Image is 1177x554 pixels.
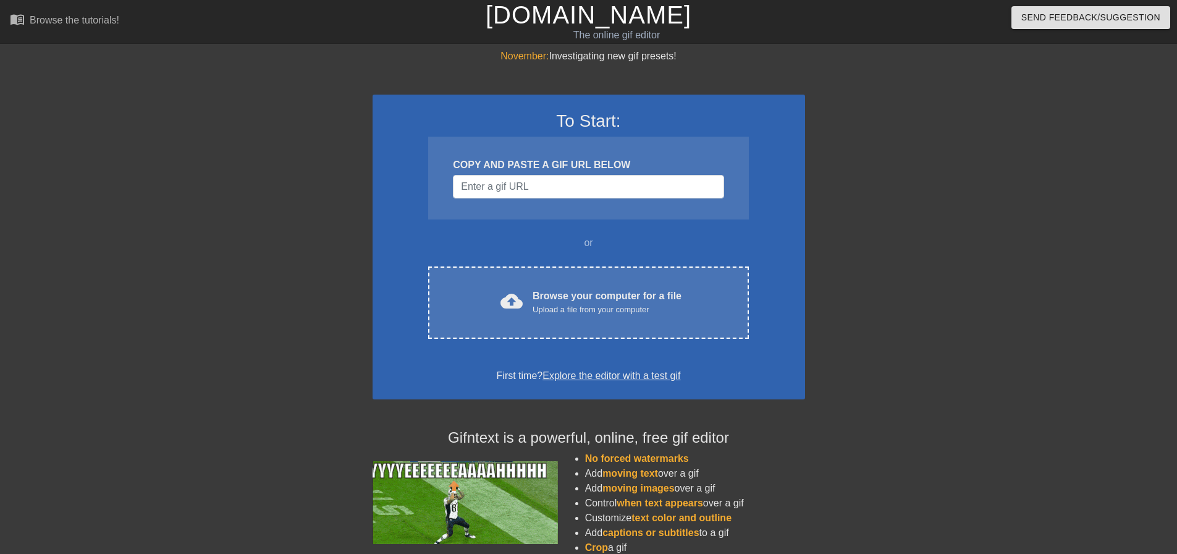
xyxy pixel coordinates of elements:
div: Browse the tutorials! [30,15,119,25]
input: Username [453,175,723,198]
span: when text appears [617,498,703,508]
h4: Gifntext is a powerful, online, free gif editor [373,429,805,447]
div: Upload a file from your computer [533,304,681,316]
div: Investigating new gif presets! [373,49,805,64]
span: November: [500,51,549,61]
span: No forced watermarks [585,453,689,464]
span: Send Feedback/Suggestion [1021,10,1160,25]
span: moving images [602,483,674,493]
button: Send Feedback/Suggestion [1011,6,1170,29]
img: football_small.gif [373,461,558,544]
a: Explore the editor with a test gif [542,370,680,381]
a: [DOMAIN_NAME] [486,1,691,28]
li: Customize [585,511,805,526]
li: Add over a gif [585,481,805,496]
div: or [405,236,773,250]
span: menu_book [10,12,25,27]
div: Browse your computer for a file [533,289,681,316]
div: The online gif editor [399,28,835,43]
li: Add to a gif [585,526,805,540]
span: cloud_upload [500,290,523,312]
li: Add over a gif [585,466,805,481]
div: First time? [389,369,789,383]
span: Crop [585,542,608,553]
li: Control over a gif [585,496,805,511]
span: text color and outline [631,513,732,523]
span: moving text [602,468,658,479]
h3: To Start: [389,111,789,132]
span: captions or subtitles [602,527,699,538]
div: COPY AND PASTE A GIF URL BELOW [453,158,723,173]
a: Browse the tutorials! [10,12,119,31]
